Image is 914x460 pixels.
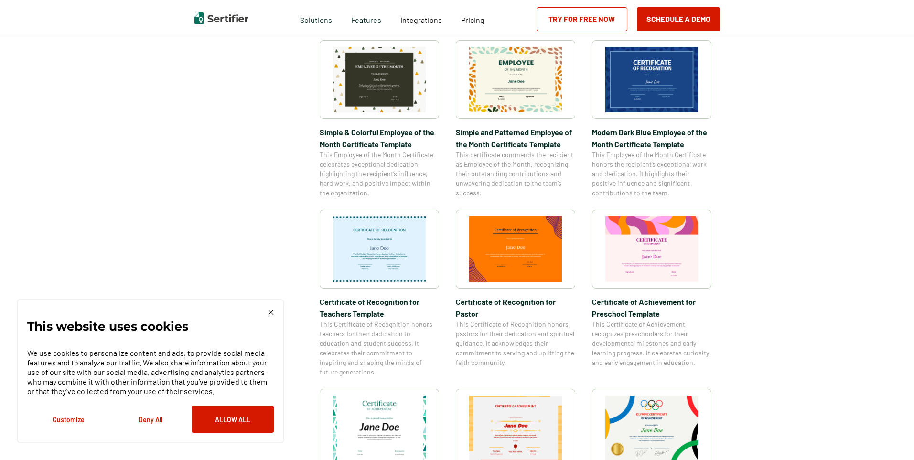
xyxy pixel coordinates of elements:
span: Certificate of Recognition for Teachers Template [320,296,439,320]
button: Deny All [109,406,192,433]
img: Simple and Patterned Employee of the Month Certificate Template [469,47,562,112]
img: Certificate of Recognition for Pastor [469,216,562,282]
span: Integrations [400,15,442,24]
button: Schedule a Demo [637,7,720,31]
img: Cookie Popup Close [268,310,274,315]
img: Certificate of Achievement for Preschool Template [605,216,698,282]
a: Certificate of Achievement for Preschool TemplateCertificate of Achievement for Preschool Templat... [592,210,711,377]
span: Certificate of Recognition for Pastor [456,296,575,320]
span: This Certificate of Recognition honors pastors for their dedication and spiritual guidance. It ac... [456,320,575,367]
a: Simple and Patterned Employee of the Month Certificate TemplateSimple and Patterned Employee of t... [456,40,575,198]
a: Simple & Colorful Employee of the Month Certificate TemplateSimple & Colorful Employee of the Mon... [320,40,439,198]
span: This Employee of the Month Certificate celebrates exceptional dedication, highlighting the recipi... [320,150,439,198]
p: This website uses cookies [27,321,188,331]
a: Modern Dark Blue Employee of the Month Certificate TemplateModern Dark Blue Employee of the Month... [592,40,711,198]
span: Certificate of Achievement for Preschool Template [592,296,711,320]
span: Pricing [461,15,484,24]
img: Certificate of Recognition for Teachers Template [333,216,426,282]
span: This certificate commends the recipient as Employee of the Month, recognizing their outstanding c... [456,150,575,198]
a: Certificate of Recognition for PastorCertificate of Recognition for PastorThis Certificate of Rec... [456,210,575,377]
img: Sertifier | Digital Credentialing Platform [194,12,248,24]
button: Allow All [192,406,274,433]
span: This Employee of the Month Certificate honors the recipient’s exceptional work and dedication. It... [592,150,711,198]
span: Solutions [300,13,332,25]
span: Features [351,13,381,25]
iframe: Chat Widget [866,414,914,460]
a: Certificate of Recognition for Teachers TemplateCertificate of Recognition for Teachers TemplateT... [320,210,439,377]
span: This Certificate of Achievement recognizes preschoolers for their developmental milestones and ea... [592,320,711,367]
img: Modern Dark Blue Employee of the Month Certificate Template [605,47,698,112]
span: Modern Dark Blue Employee of the Month Certificate Template [592,126,711,150]
a: Integrations [400,13,442,25]
a: Try for Free Now [537,7,627,31]
span: Simple and Patterned Employee of the Month Certificate Template [456,126,575,150]
img: Simple & Colorful Employee of the Month Certificate Template [333,47,426,112]
button: Customize [27,406,109,433]
p: We use cookies to personalize content and ads, to provide social media features and to analyze ou... [27,348,274,396]
span: This Certificate of Recognition honors teachers for their dedication to education and student suc... [320,320,439,377]
a: Pricing [461,13,484,25]
span: Simple & Colorful Employee of the Month Certificate Template [320,126,439,150]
